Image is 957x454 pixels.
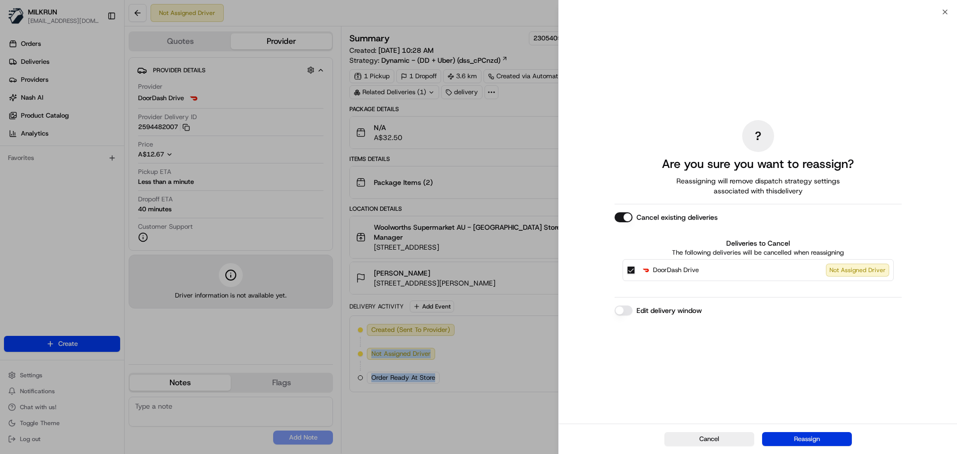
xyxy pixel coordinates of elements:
label: Cancel existing deliveries [637,212,718,222]
p: The following deliveries will be cancelled when reassigning [623,248,894,257]
span: Reassigning will remove dispatch strategy settings associated with this delivery [662,176,854,196]
div: ? [742,120,774,152]
button: Cancel [664,432,754,446]
img: DoorDash Drive [641,265,651,275]
h2: Are you sure you want to reassign? [662,156,854,172]
button: Reassign [762,432,852,446]
label: Deliveries to Cancel [623,238,894,248]
label: Edit delivery window [637,305,702,315]
span: DoorDash Drive [653,265,699,275]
